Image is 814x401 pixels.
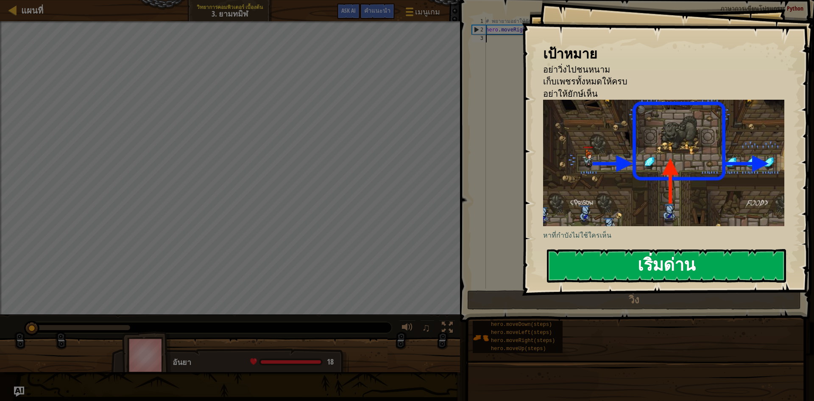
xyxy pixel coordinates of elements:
span: hero.moveUp(steps) [491,346,546,352]
span: เก็บเพชรทั้งหมดให้ครบ [543,76,627,87]
div: health: 18 / 18 [250,358,334,366]
a: แผนที่ [17,5,43,16]
img: Shadow guard [543,100,792,226]
button: สลับเป็นเต็มจอ [439,320,456,337]
img: thang_avatar_frame.png [122,331,171,379]
button: เริ่มด่าน [547,249,786,283]
button: Ask AI [337,3,360,19]
button: ♫ [420,320,435,337]
span: ♫ [422,321,430,334]
div: อันยา [173,357,340,368]
button: เมนูเกม [399,3,445,23]
span: เมนูเกม [415,6,440,17]
img: portrait.png [473,330,489,346]
span: คำแนะนำ [364,6,390,14]
button: ปรับระดับเสียง [399,320,416,337]
span: อย่าให้ยักษ์เห็น [543,88,598,99]
div: 3 [472,34,486,42]
span: hero.moveRight(steps) [491,338,555,344]
span: แผนที่ [21,5,43,16]
li: อย่าให้ยักษ์เห็น [532,88,782,100]
li: เก็บเพชรทั้งหมดให้ครบ [532,76,782,88]
div: 2 [472,25,486,34]
span: hero.moveLeft(steps) [491,330,552,336]
p: หาที่กำบังไม่ใช้ใครเห็น [543,230,792,240]
span: hero.moveDown(steps) [491,322,552,328]
li: อย่าวิ่งไปชนหนาม [532,64,782,76]
span: อย่าวิ่งไปชนหนาม [543,64,610,75]
button: Ask AI [14,387,24,397]
span: Ask AI [341,6,356,14]
div: 1 [472,17,486,25]
div: เป้าหมาย [543,44,784,64]
span: 18 [327,356,334,367]
button: วิ่ง [467,290,801,310]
